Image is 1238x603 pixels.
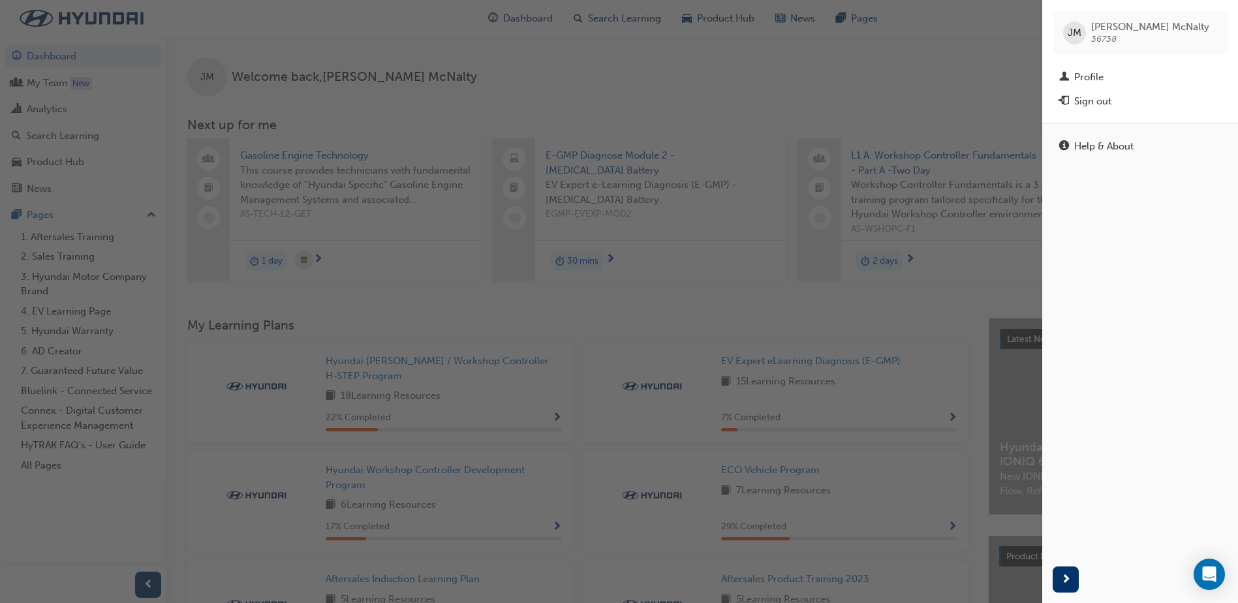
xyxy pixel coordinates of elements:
[1074,139,1134,154] div: Help & About
[1068,25,1081,40] span: JM
[1053,65,1228,89] a: Profile
[1061,572,1071,588] span: next-icon
[1059,141,1069,153] span: info-icon
[1091,33,1117,44] span: 36738
[1053,89,1228,114] button: Sign out
[1091,21,1209,33] span: [PERSON_NAME] McNalty
[1074,94,1111,109] div: Sign out
[1059,72,1069,84] span: man-icon
[1053,134,1228,159] a: Help & About
[1074,70,1104,85] div: Profile
[1059,96,1069,108] span: exit-icon
[1194,559,1225,590] div: Open Intercom Messenger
